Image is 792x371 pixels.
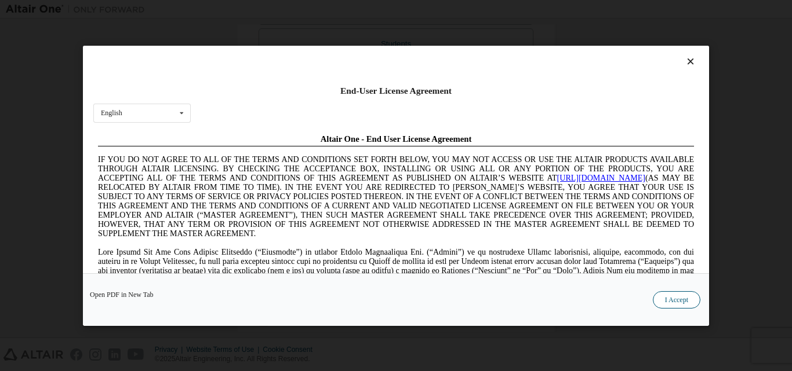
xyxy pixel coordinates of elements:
[653,291,700,308] button: I Accept
[5,118,601,201] span: Lore Ipsumd Sit Ame Cons Adipisc Elitseddo (“Eiusmodte”) in utlabor Etdolo Magnaaliqua Eni. (“Adm...
[5,25,601,108] span: IF YOU DO NOT AGREE TO ALL OF THE TERMS AND CONDITIONS SET FORTH BELOW, YOU MAY NOT ACCESS OR USE...
[90,291,154,297] a: Open PDF in New Tab
[464,44,552,53] a: [URL][DOMAIN_NAME]
[93,85,699,97] div: End-User License Agreement
[101,109,122,116] div: English
[227,5,379,14] span: Altair One - End User License Agreement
